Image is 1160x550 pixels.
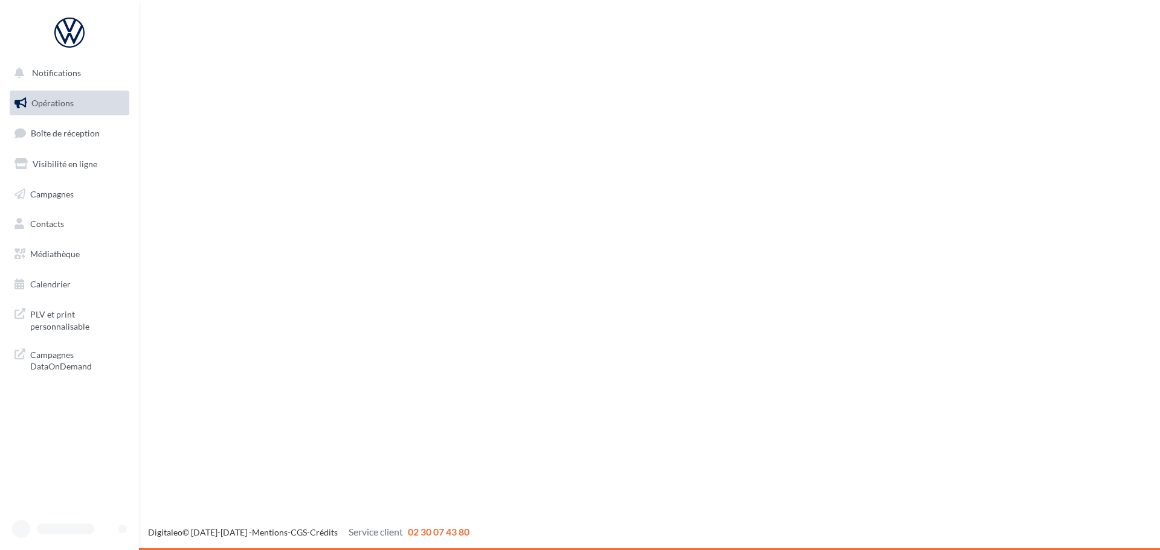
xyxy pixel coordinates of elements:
span: © [DATE]-[DATE] - - - [148,527,469,537]
span: PLV et print personnalisable [30,306,124,332]
span: Visibilité en ligne [33,159,97,169]
span: Campagnes [30,188,74,199]
a: PLV et print personnalisable [7,301,132,337]
span: Service client [349,526,403,537]
span: Opérations [31,98,74,108]
a: CGS [291,527,307,537]
button: Notifications [7,60,127,86]
a: Digitaleo [148,527,182,537]
span: 02 30 07 43 80 [408,526,469,537]
a: Mentions [252,527,288,537]
a: Campagnes DataOnDemand [7,342,132,377]
span: Campagnes DataOnDemand [30,347,124,373]
span: Boîte de réception [31,128,100,138]
a: Boîte de réception [7,120,132,146]
a: Visibilité en ligne [7,152,132,177]
span: Contacts [30,219,64,229]
span: Calendrier [30,279,71,289]
a: Opérations [7,91,132,116]
a: Médiathèque [7,241,132,267]
a: Calendrier [7,272,132,297]
span: Médiathèque [30,249,80,259]
span: Notifications [32,68,81,78]
a: Crédits [310,527,338,537]
a: Campagnes [7,182,132,207]
a: Contacts [7,211,132,237]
